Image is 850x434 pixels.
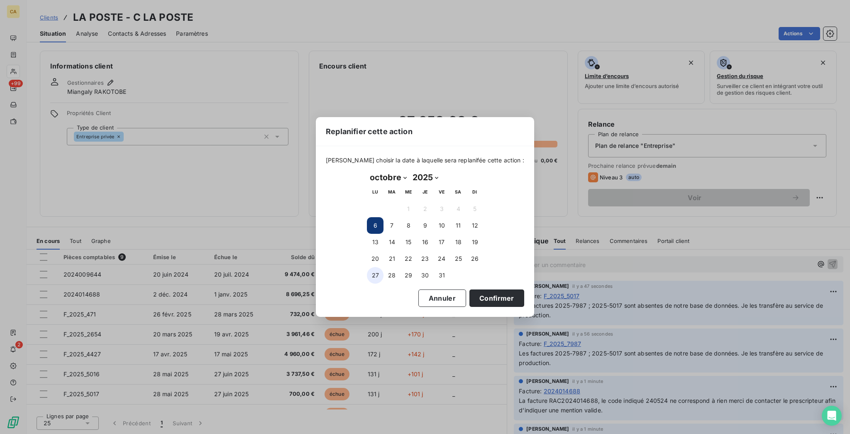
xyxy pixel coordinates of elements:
[367,217,383,234] button: 6
[417,184,433,201] th: jeudi
[433,184,450,201] th: vendredi
[433,234,450,250] button: 17
[400,234,417,250] button: 15
[417,267,433,284] button: 30
[383,234,400,250] button: 14
[383,184,400,201] th: mardi
[417,250,433,267] button: 23
[417,234,433,250] button: 16
[822,406,842,426] div: Open Intercom Messenger
[469,289,524,307] button: Confirmer
[450,184,467,201] th: samedi
[433,217,450,234] button: 10
[326,156,524,164] span: [PERSON_NAME] choisir la date à laquelle sera replanifée cette action :
[450,250,467,267] button: 25
[467,250,483,267] button: 26
[367,250,383,267] button: 20
[433,267,450,284] button: 31
[400,184,417,201] th: mercredi
[400,250,417,267] button: 22
[400,217,417,234] button: 8
[467,217,483,234] button: 12
[418,289,466,307] button: Annuler
[383,250,400,267] button: 21
[383,217,400,234] button: 7
[417,217,433,234] button: 9
[326,126,413,137] span: Replanifier cette action
[467,184,483,201] th: dimanche
[367,184,383,201] th: lundi
[367,234,383,250] button: 13
[467,201,483,217] button: 5
[450,217,467,234] button: 11
[433,201,450,217] button: 3
[450,234,467,250] button: 18
[450,201,467,217] button: 4
[417,201,433,217] button: 2
[383,267,400,284] button: 28
[367,267,383,284] button: 27
[400,267,417,284] button: 29
[467,234,483,250] button: 19
[433,250,450,267] button: 24
[400,201,417,217] button: 1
